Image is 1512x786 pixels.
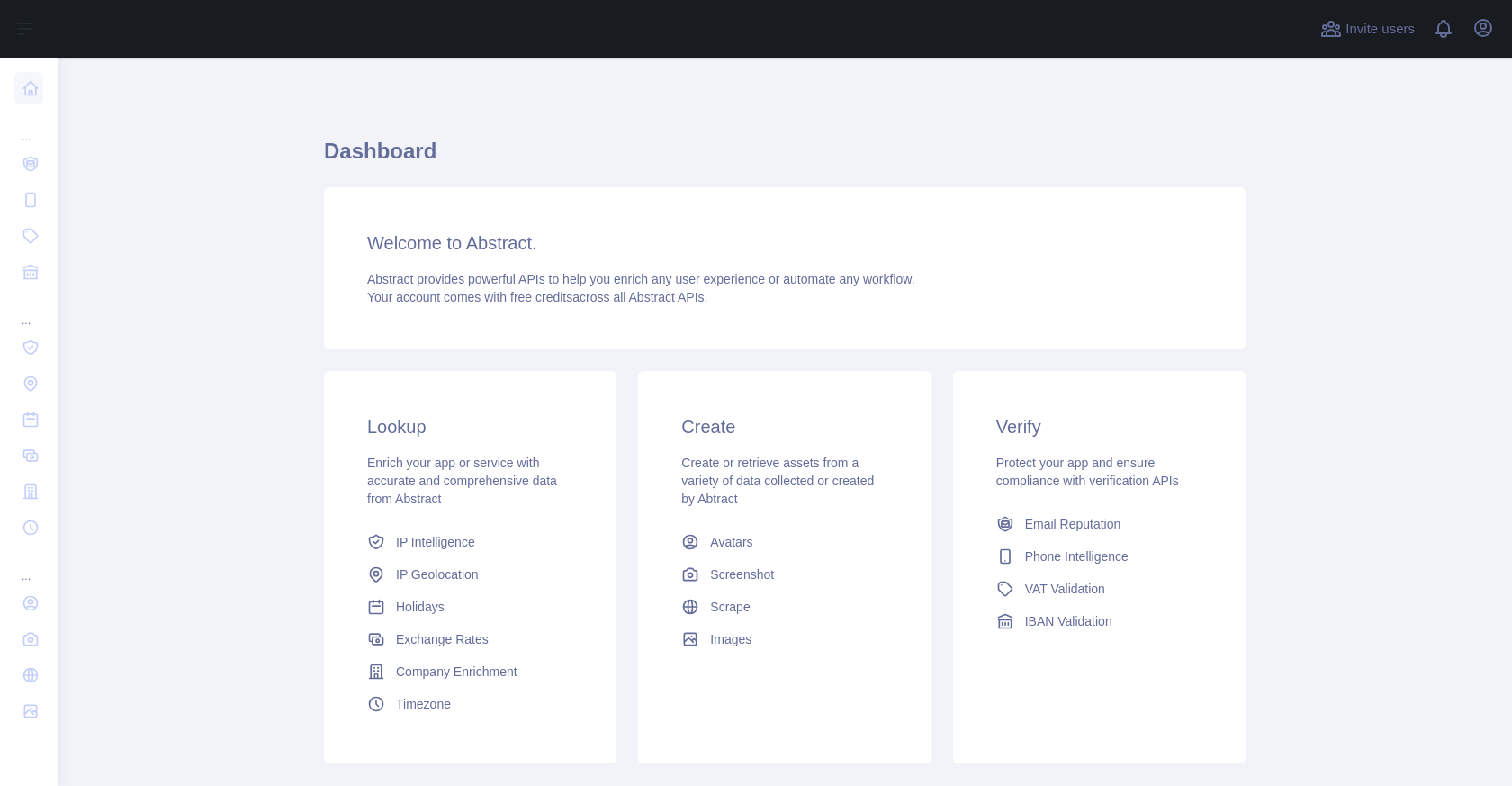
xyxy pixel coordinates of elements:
span: VAT Validation [1025,580,1105,598]
span: Screenshot [710,565,774,583]
span: Enrich your app or service with accurate and comprehensive data from Abstract [367,456,557,506]
span: IP Geolocation [396,565,479,583]
a: Avatars [674,526,895,558]
a: IP Intelligence [360,526,580,558]
a: Scrape [674,591,895,623]
div: ... [14,108,43,144]
span: Scrape [710,598,750,616]
div: ... [14,292,43,328]
a: Email Reputation [989,508,1210,540]
span: Timezone [396,695,451,713]
span: IBAN Validation [1025,612,1112,630]
span: Phone Intelligence [1025,547,1129,565]
span: Email Reputation [1025,515,1121,533]
span: Create or retrieve assets from a variety of data collected or created by Abtract [681,456,874,506]
h3: Welcome to Abstract. [367,230,1202,256]
span: Abstract provides powerful APIs to help you enrich any user experience or automate any workflow. [367,272,915,286]
a: IP Geolocation [360,558,580,591]
a: Timezone [360,688,580,720]
span: Company Enrichment [396,663,517,681]
button: Invite users [1317,14,1418,43]
a: Holidays [360,591,580,623]
span: Protect your app and ensure compliance with verification APIs [996,456,1179,488]
span: Your account comes with across all Abstract APIs. [367,290,707,304]
a: Screenshot [674,558,895,591]
span: Invite users [1345,19,1415,40]
h1: Dashboard [324,137,1246,180]
span: Holidays [396,598,445,616]
h3: Create [681,414,887,439]
span: Images [710,630,751,648]
h3: Verify [996,414,1202,439]
a: Phone Intelligence [989,540,1210,573]
span: free credits [510,290,572,304]
a: IBAN Validation [989,605,1210,637]
span: Exchange Rates [396,630,489,648]
span: Avatars [710,533,752,551]
a: Images [674,623,895,655]
h3: Lookup [367,414,573,439]
a: VAT Validation [989,573,1210,605]
span: IP Intelligence [396,533,475,551]
div: ... [14,547,43,583]
a: Exchange Rates [360,623,580,655]
a: Company Enrichment [360,655,580,688]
